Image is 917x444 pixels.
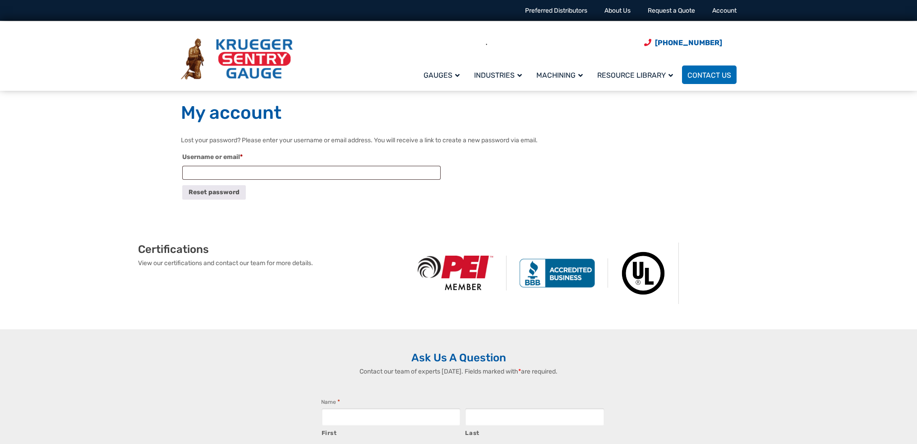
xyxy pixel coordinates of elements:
h2: Ask Us A Question [181,351,737,365]
a: Resource Library [592,64,682,85]
h2: Certifications [138,243,405,256]
img: Underwriters Laboratories [608,243,679,304]
a: Industries [469,64,531,85]
img: BBB [507,258,608,287]
a: Contact Us [682,65,737,84]
button: Reset password [182,185,246,199]
span: Gauges [424,71,460,79]
img: Krueger Sentry Gauge [181,38,293,80]
legend: Name [321,397,340,407]
a: Machining [531,64,592,85]
a: Gauges [418,64,469,85]
p: Lost your password? Please enter your username or email address. You will receive a link to creat... [181,136,737,145]
img: PEI Member [405,256,507,290]
a: Account [712,7,737,14]
span: Machining [536,71,583,79]
span: [PHONE_NUMBER] [655,38,722,47]
span: Industries [474,71,522,79]
a: About Us [604,7,631,14]
h1: My account [181,102,737,124]
p: Contact our team of experts [DATE]. Fields marked with are required. [312,367,605,376]
span: Resource Library [597,71,673,79]
label: Last [465,426,604,438]
label: First [322,426,461,438]
a: Preferred Distributors [525,7,587,14]
a: Request a Quote [648,7,695,14]
label: Username or email [182,151,441,164]
p: View our certifications and contact our team for more details. [138,258,405,268]
a: Phone Number (920) 434-8860 [644,37,722,48]
span: Contact Us [687,71,731,79]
